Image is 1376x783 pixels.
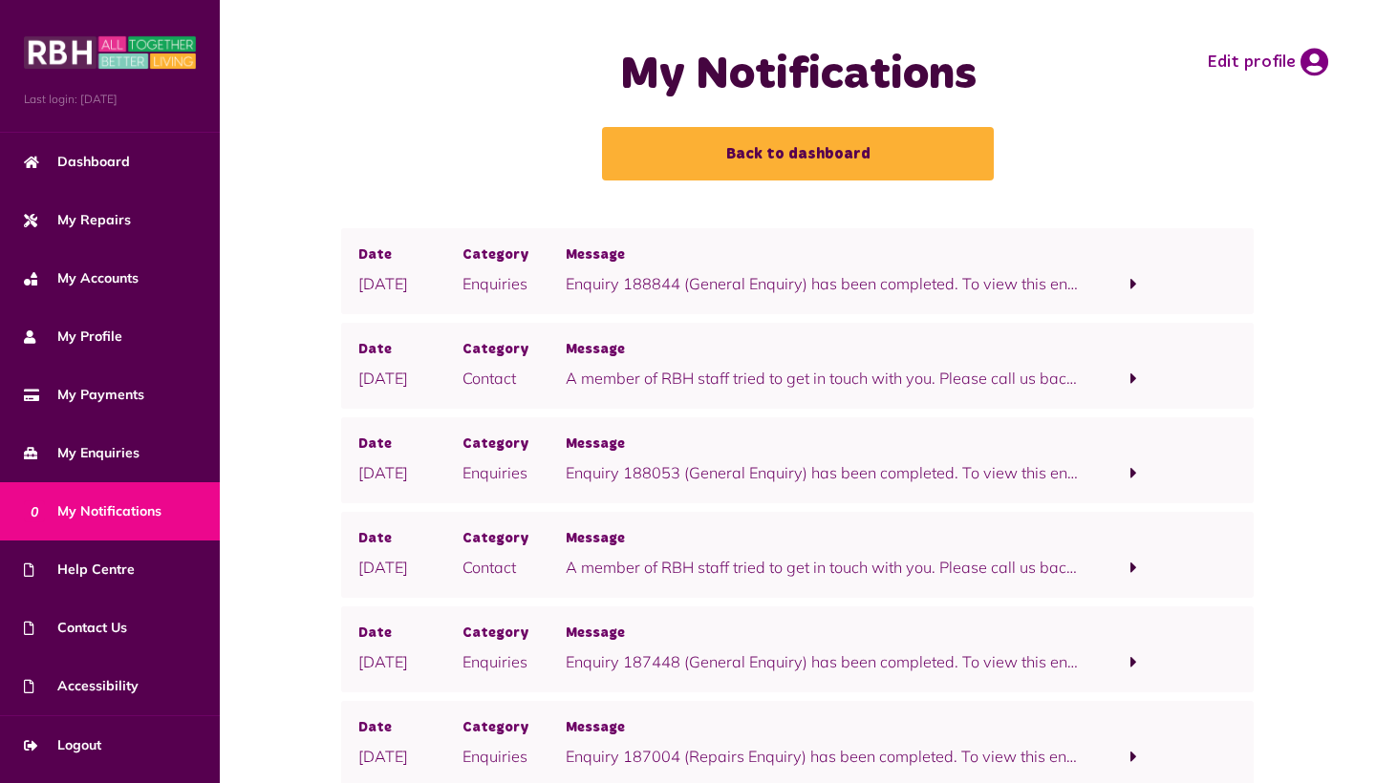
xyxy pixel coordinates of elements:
[566,340,1083,361] span: Message
[566,434,1083,455] span: Message
[566,718,1083,739] span: Message
[24,385,144,405] span: My Payments
[24,501,161,521] span: My Notifications
[566,650,1083,673] p: Enquiry 187448 (General Enquiry) has been completed. To view this enquiry
[24,500,45,521] span: 0
[24,560,135,580] span: Help Centre
[358,556,462,579] p: [DATE]
[602,127,994,180] a: Back to dashboard
[566,624,1083,645] span: Message
[566,529,1083,550] span: Message
[358,367,462,390] p: [DATE]
[566,367,1083,390] p: A member of RBH staff tried to get in touch with you. Please call us back on [PHONE_NUMBER]. To c...
[358,461,462,484] p: [DATE]
[462,718,566,739] span: Category
[1207,48,1328,76] a: Edit profile
[462,461,566,484] p: Enquiries
[24,618,127,638] span: Contact Us
[462,650,566,673] p: Enquiries
[566,461,1083,484] p: Enquiry 188053 (General Enquiry) has been completed. To view this enquiry
[462,556,566,579] p: Contact
[24,91,196,108] span: Last login: [DATE]
[24,152,130,172] span: Dashboard
[24,443,140,463] span: My Enquiries
[566,745,1083,768] p: Enquiry 187004 (Repairs Enquiry) has been completed. To view this enquiry
[462,529,566,550] span: Category
[462,245,566,266] span: Category
[462,340,566,361] span: Category
[566,556,1083,579] p: A member of RBH staff tried to get in touch with you. Please call us back on [PHONE_NUMBER]. To c...
[528,48,1068,103] h1: My Notifications
[566,245,1083,266] span: Message
[462,434,566,455] span: Category
[462,745,566,768] p: Enquiries
[358,245,462,266] span: Date
[566,272,1083,295] p: Enquiry 188844 (General Enquiry) has been completed. To view this enquiry
[358,529,462,550] span: Date
[358,650,462,673] p: [DATE]
[358,272,462,295] p: [DATE]
[358,718,462,739] span: Date
[24,676,139,696] span: Accessibility
[358,624,462,645] span: Date
[462,272,566,295] p: Enquiries
[462,624,566,645] span: Category
[358,434,462,455] span: Date
[24,33,196,72] img: MyRBH
[358,745,462,768] p: [DATE]
[462,367,566,390] p: Contact
[358,340,462,361] span: Date
[24,268,139,288] span: My Accounts
[24,735,101,755] span: Logout
[24,210,131,230] span: My Repairs
[24,327,122,347] span: My Profile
